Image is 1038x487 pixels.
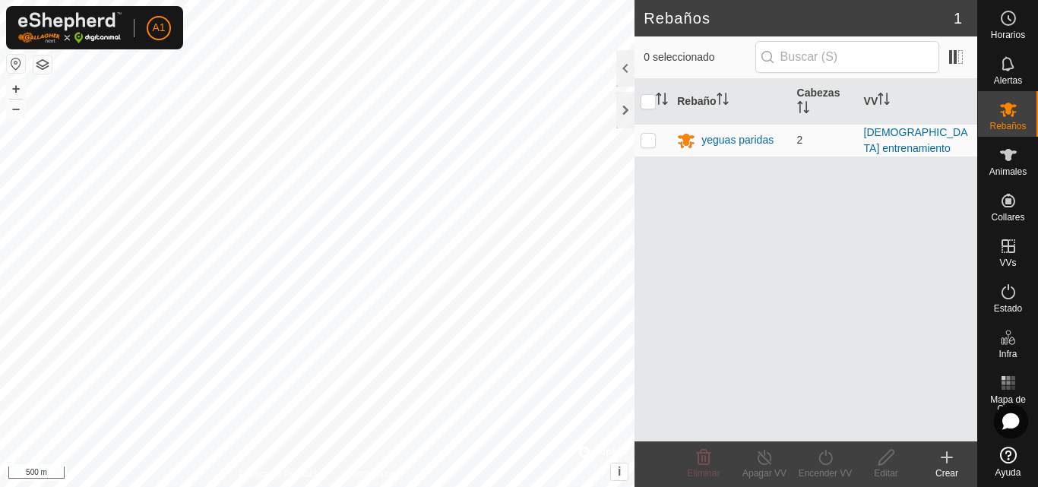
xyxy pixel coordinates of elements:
[797,103,809,115] p-sorticon: Activar para ordenar
[995,468,1021,477] span: Ayuda
[644,9,954,27] h2: Rebaños
[7,55,25,73] button: Restablecer Mapa
[989,167,1027,176] span: Animales
[795,466,856,480] div: Encender VV
[656,95,668,107] p-sorticon: Activar para ordenar
[239,467,326,481] a: Política de Privacidad
[152,20,165,36] span: A1
[7,100,25,118] button: –
[797,134,803,146] span: 2
[858,79,977,125] th: VV
[734,466,795,480] div: Apagar VV
[978,441,1038,483] a: Ayuda
[991,30,1025,40] span: Horarios
[755,41,939,73] input: Buscar (S)
[994,304,1022,313] span: Estado
[717,95,729,107] p-sorticon: Activar para ordenar
[701,132,774,148] div: yeguas paridas
[856,466,916,480] div: Editar
[671,79,790,125] th: Rebaño
[644,49,755,65] span: 0 seleccionado
[999,258,1016,267] span: VVs
[878,95,890,107] p-sorticon: Activar para ordenar
[33,55,52,74] button: Capas del Mapa
[954,7,962,30] span: 1
[982,395,1034,413] span: Mapa de Calor
[618,465,621,478] span: i
[7,80,25,98] button: +
[864,126,968,154] a: [DEMOGRAPHIC_DATA] entrenamiento
[998,349,1017,359] span: Infra
[989,122,1026,131] span: Rebaños
[687,468,720,479] span: Eliminar
[916,466,977,480] div: Crear
[991,213,1024,222] span: Collares
[611,463,628,480] button: i
[994,76,1022,85] span: Alertas
[791,79,858,125] th: Cabezas
[345,467,396,481] a: Contáctenos
[18,12,122,43] img: Logo Gallagher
